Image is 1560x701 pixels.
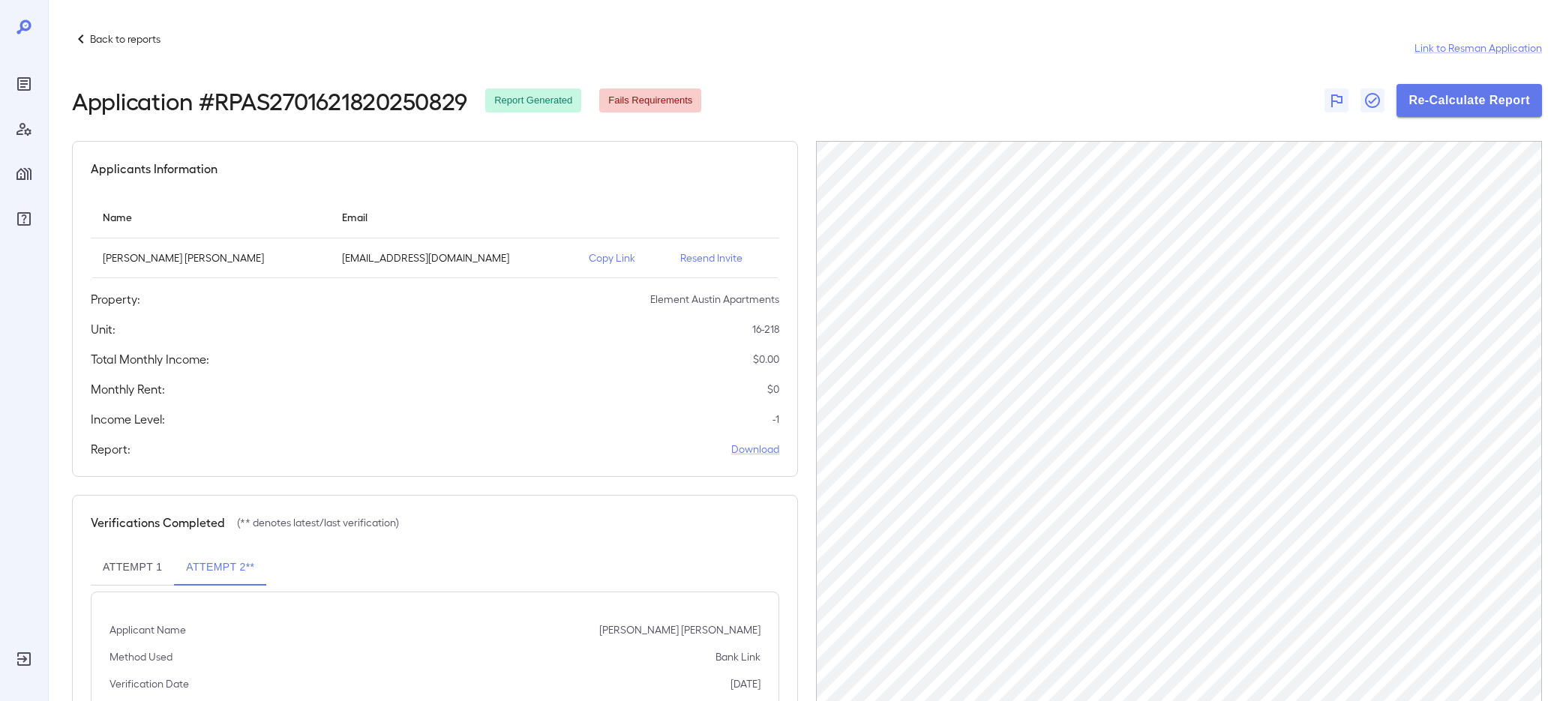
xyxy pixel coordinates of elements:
div: Manage Users [12,117,36,141]
p: $ 0 [767,382,779,397]
p: 16-218 [752,322,779,337]
p: Method Used [109,649,172,664]
button: Attempt 2** [174,550,266,586]
span: Report Generated [485,94,581,108]
div: Log Out [12,647,36,671]
p: (** denotes latest/last verification) [237,515,399,530]
button: Attempt 1 [91,550,174,586]
p: Verification Date [109,676,189,691]
p: Applicant Name [109,622,186,637]
p: [DATE] [730,676,760,691]
th: Name [91,196,330,238]
p: Back to reports [90,31,160,46]
div: Manage Properties [12,162,36,186]
h5: Applicants Information [91,160,217,178]
a: Link to Resman Application [1414,40,1542,55]
h5: Income Level: [91,410,165,428]
p: -1 [772,412,779,427]
h5: Unit: [91,320,115,338]
h5: Report: [91,440,130,458]
h5: Total Monthly Income: [91,350,209,368]
button: Flag Report [1324,88,1348,112]
div: FAQ [12,207,36,231]
p: $ 0.00 [753,352,779,367]
th: Email [330,196,577,238]
p: [EMAIL_ADDRESS][DOMAIN_NAME] [342,250,565,265]
div: Reports [12,72,36,96]
p: Element Austin Apartments [650,292,779,307]
a: Download [731,442,779,457]
button: Close Report [1360,88,1384,112]
span: Fails Requirements [599,94,701,108]
h5: Property: [91,290,140,308]
p: Copy Link [589,250,655,265]
p: [PERSON_NAME] [PERSON_NAME] [103,250,318,265]
h5: Monthly Rent: [91,380,165,398]
h2: Application # RPAS2701621820250829 [72,87,467,114]
p: Resend Invite [680,250,768,265]
button: Re-Calculate Report [1396,84,1542,117]
h5: Verifications Completed [91,514,225,532]
table: simple table [91,196,779,278]
p: [PERSON_NAME] [PERSON_NAME] [599,622,760,637]
p: Bank Link [715,649,760,664]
